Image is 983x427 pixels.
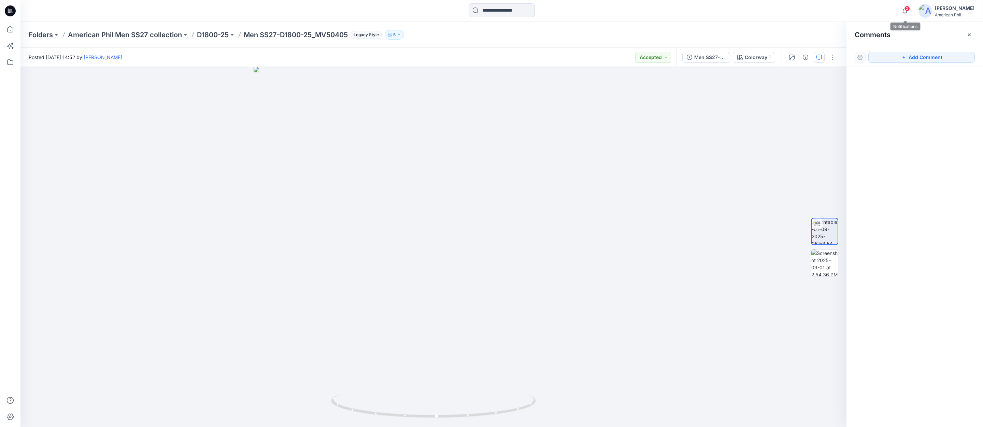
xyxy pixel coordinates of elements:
[385,30,404,40] button: 5
[393,31,396,39] p: 5
[904,6,910,11] span: 2
[812,218,838,244] img: turntable-01-09-2025-06:53:54
[244,30,348,40] p: Men SS27-D1800-25_MV50405
[935,12,974,17] div: American Phil
[935,4,974,12] div: [PERSON_NAME]
[868,52,975,63] button: Add Comment
[855,31,891,39] h2: Comments
[68,30,182,40] a: American Phil Men SS27 collection
[800,52,811,63] button: Details
[745,54,771,61] div: Colorway 1
[197,30,229,40] a: D1800-25
[918,4,932,18] img: avatar
[694,54,726,61] div: Men SS27-DH967-25_MD80183
[811,250,838,276] img: Screenshot 2025-09-01 at 2.54.36 PM
[29,54,122,61] span: Posted [DATE] 14:52 by
[84,54,122,60] a: [PERSON_NAME]
[29,30,53,40] a: Folders
[733,52,775,63] button: Colorway 1
[351,31,382,39] span: Legacy Style
[682,52,730,63] button: Men SS27-DH967-25_MD80183
[348,30,382,40] button: Legacy Style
